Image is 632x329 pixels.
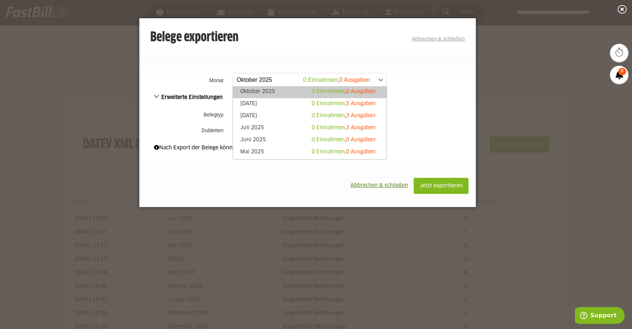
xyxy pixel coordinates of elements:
[150,30,238,45] h3: Belege exportieren
[312,136,376,144] div: ,
[154,95,223,100] span: Erweiterte Einstellungen
[610,66,628,84] a: 8
[312,149,345,154] span: 0 Einnahmen
[139,105,231,124] th: Belegtyp
[346,149,376,154] span: 0 Ausgaben
[414,178,469,194] button: Jetzt exportieren
[420,183,463,188] span: Jetzt exportieren
[237,136,383,145] a: Juni 2025
[346,113,376,118] span: 3 Ausgaben
[312,124,376,131] div: ,
[312,125,345,130] span: 0 Einnahmen
[154,144,461,152] div: Nach Export der Belege können diese nicht mehr bearbeitet werden.
[412,36,465,42] a: Abbrechen & schließen
[237,100,383,108] a: [DATE]
[346,137,376,142] span: 0 Ausgaben
[350,183,408,188] span: Abbrechen & schließen
[312,88,376,95] div: ,
[312,113,345,118] span: 0 Einnahmen
[312,112,376,119] div: ,
[312,100,376,107] div: ,
[237,124,383,133] a: Juli 2025
[346,125,376,130] span: 3 Ausgaben
[312,89,345,94] span: 0 Einnahmen
[346,89,376,94] span: 0 Ausgaben
[237,88,383,96] a: Oktober 2025
[346,101,376,106] span: 5 Ausgaben
[312,148,376,156] div: ,
[139,124,231,137] th: Dubletten
[237,148,383,157] a: Mai 2025
[618,68,626,75] span: 8
[312,101,345,106] span: 0 Einnahmen
[237,112,383,120] a: [DATE]
[312,137,345,142] span: 0 Einnahmen
[345,178,414,193] button: Abbrechen & schließen
[139,71,231,89] th: Monat
[575,307,625,325] iframe: Öffnet ein Widget, in dem Sie weitere Informationen finden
